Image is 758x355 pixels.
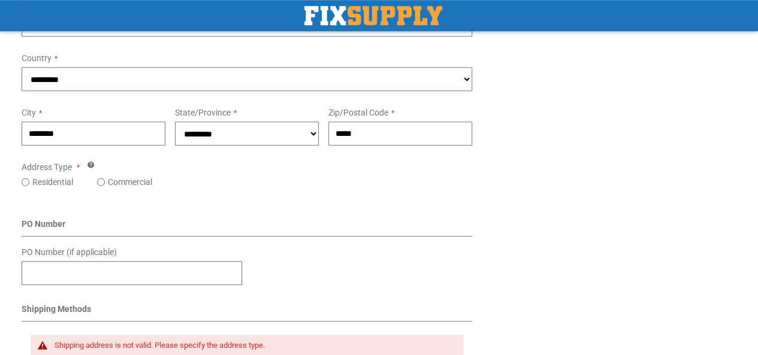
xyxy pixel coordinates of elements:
div: PO Number [22,218,472,236]
span: Zip/Postal Code [328,108,388,117]
label: Commercial [108,176,152,188]
span: Country [22,53,52,63]
img: Fix Industrial Supply [304,6,442,25]
a: store logo [304,6,442,25]
span: State/Province [175,108,231,117]
label: Residential [32,176,73,188]
span: PO Number (if applicable) [22,247,117,257]
span: Address Type [22,162,72,172]
div: Shipping address is not valid. Please specify the address type. [55,341,451,350]
div: Shipping Methods [22,303,472,321]
span: City [22,108,36,117]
